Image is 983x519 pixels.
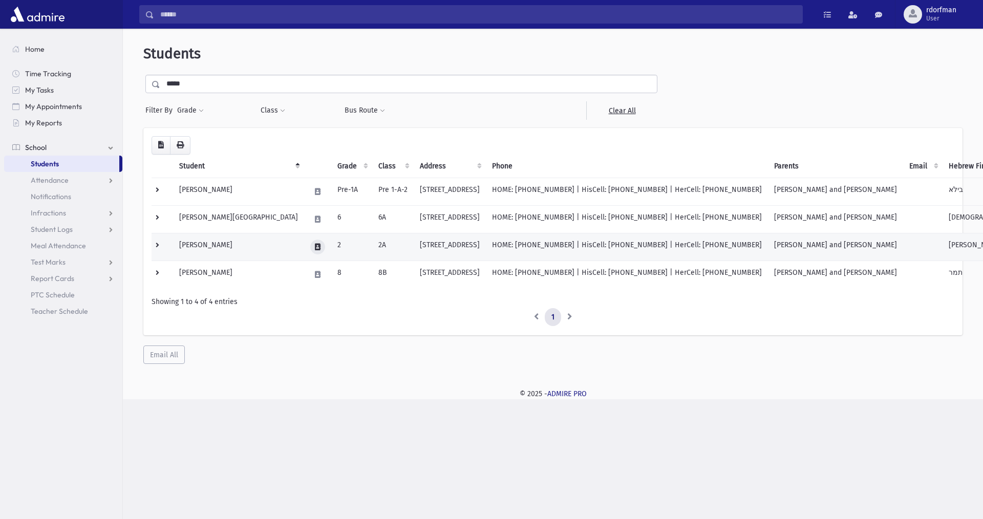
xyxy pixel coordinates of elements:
[173,155,304,178] th: Student: activate to sort column descending
[4,139,122,156] a: School
[31,159,59,168] span: Students
[25,45,45,54] span: Home
[4,237,122,254] a: Meal Attendance
[486,205,768,233] td: HOME: [PHONE_NUMBER] | HisCell: [PHONE_NUMBER] | HerCell: [PHONE_NUMBER]
[486,178,768,205] td: HOME: [PHONE_NUMBER] | HisCell: [PHONE_NUMBER] | HerCell: [PHONE_NUMBER]
[414,261,486,288] td: [STREET_ADDRESS]
[4,41,122,57] a: Home
[372,205,414,233] td: 6A
[414,205,486,233] td: [STREET_ADDRESS]
[31,176,69,185] span: Attendance
[768,205,903,233] td: [PERSON_NAME] and [PERSON_NAME]
[486,233,768,261] td: HOME: [PHONE_NUMBER] | HisCell: [PHONE_NUMBER] | HerCell: [PHONE_NUMBER]
[768,178,903,205] td: [PERSON_NAME] and [PERSON_NAME]
[4,303,122,319] a: Teacher Schedule
[25,143,47,152] span: School
[31,208,66,218] span: Infractions
[486,155,768,178] th: Phone
[768,233,903,261] td: [PERSON_NAME] and [PERSON_NAME]
[4,221,122,237] a: Student Logs
[372,178,414,205] td: Pre 1-A-2
[31,241,86,250] span: Meal Attendance
[173,178,304,205] td: [PERSON_NAME]
[372,233,414,261] td: 2A
[344,101,386,120] button: Bus Route
[926,14,956,23] span: User
[25,69,71,78] span: Time Tracking
[152,296,954,307] div: Showing 1 to 4 of 4 entries
[768,261,903,288] td: [PERSON_NAME] and [PERSON_NAME]
[31,290,75,299] span: PTC Schedule
[4,115,122,131] a: My Reports
[31,192,71,201] span: Notifications
[173,205,304,233] td: [PERSON_NAME][GEOGRAPHIC_DATA]
[8,4,67,25] img: AdmirePro
[4,205,122,221] a: Infractions
[139,388,967,399] div: © 2025 -
[143,345,185,364] button: Email All
[4,66,122,82] a: Time Tracking
[545,308,561,327] a: 1
[372,155,414,178] th: Class: activate to sort column ascending
[414,233,486,261] td: [STREET_ADDRESS]
[31,307,88,316] span: Teacher Schedule
[4,156,119,172] a: Students
[331,233,372,261] td: 2
[31,257,66,267] span: Test Marks
[414,178,486,205] td: [STREET_ADDRESS]
[4,188,122,205] a: Notifications
[31,225,73,234] span: Student Logs
[4,287,122,303] a: PTC Schedule
[260,101,286,120] button: Class
[4,82,122,98] a: My Tasks
[143,45,201,62] span: Students
[154,5,802,24] input: Search
[145,105,177,116] span: Filter By
[331,178,372,205] td: Pre-1A
[170,136,190,155] button: Print
[331,261,372,288] td: 8
[173,261,304,288] td: [PERSON_NAME]
[768,155,903,178] th: Parents
[25,85,54,95] span: My Tasks
[4,254,122,270] a: Test Marks
[25,118,62,127] span: My Reports
[926,6,956,14] span: rdorfman
[372,261,414,288] td: 8B
[547,390,587,398] a: ADMIRE PRO
[331,155,372,178] th: Grade: activate to sort column ascending
[586,101,657,120] a: Clear All
[4,270,122,287] a: Report Cards
[331,205,372,233] td: 6
[414,155,486,178] th: Address: activate to sort column ascending
[177,101,204,120] button: Grade
[486,261,768,288] td: HOME: [PHONE_NUMBER] | HisCell: [PHONE_NUMBER] | HerCell: [PHONE_NUMBER]
[173,233,304,261] td: [PERSON_NAME]
[4,172,122,188] a: Attendance
[4,98,122,115] a: My Appointments
[903,155,943,178] th: Email: activate to sort column ascending
[25,102,82,111] span: My Appointments
[31,274,74,283] span: Report Cards
[152,136,170,155] button: CSV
